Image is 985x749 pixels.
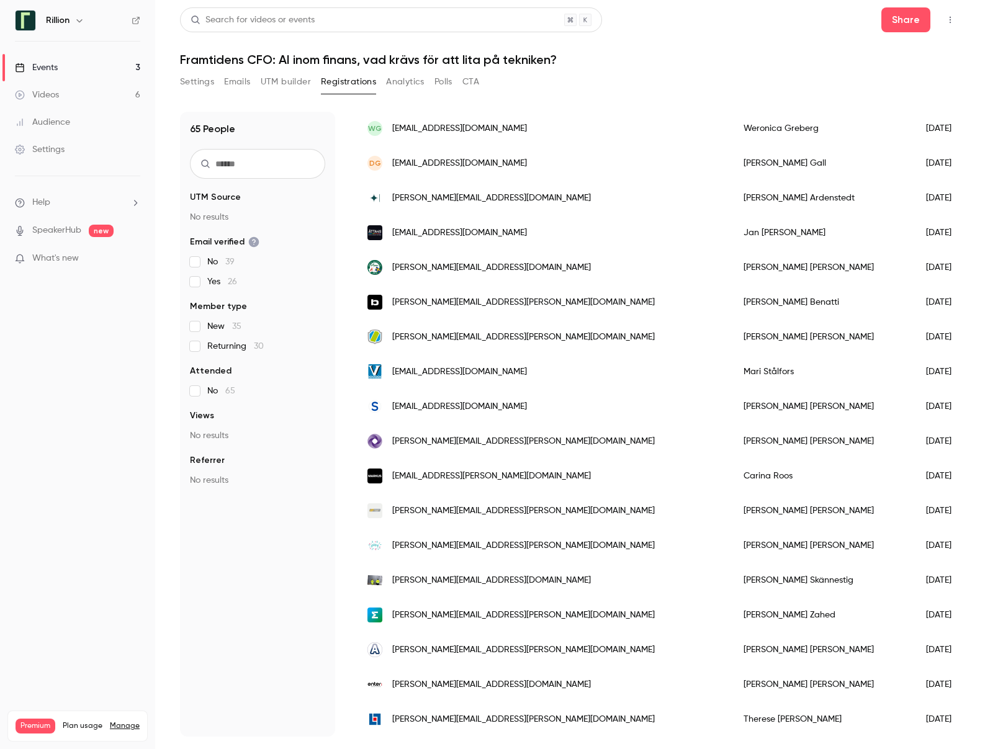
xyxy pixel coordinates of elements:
[16,719,55,733] span: Premium
[392,366,527,379] span: [EMAIL_ADDRESS][DOMAIN_NAME]
[190,211,325,223] p: No results
[392,192,591,205] span: [PERSON_NAME][EMAIL_ADDRESS][DOMAIN_NAME]
[190,191,241,204] span: UTM Source
[392,505,655,518] span: [PERSON_NAME][EMAIL_ADDRESS][PERSON_NAME][DOMAIN_NAME]
[367,434,382,449] img: se.gt.com
[731,285,914,320] div: [PERSON_NAME] Benatti
[367,225,382,240] img: atta45.se
[914,111,977,146] div: [DATE]
[462,72,479,92] button: CTA
[367,677,382,692] img: entergislaved.se
[207,340,264,352] span: Returning
[190,429,325,442] p: No results
[190,365,232,377] span: Attended
[881,7,930,32] button: Share
[914,146,977,181] div: [DATE]
[392,226,527,240] span: [EMAIL_ADDRESS][DOMAIN_NAME]
[434,72,452,92] button: Polls
[392,470,591,483] span: [EMAIL_ADDRESS][PERSON_NAME][DOMAIN_NAME]
[731,667,914,702] div: [PERSON_NAME] [PERSON_NAME]
[731,598,914,632] div: [PERSON_NAME] Zahed
[89,225,114,237] span: new
[367,330,382,344] img: tribotec.se
[914,632,977,667] div: [DATE]
[367,399,382,414] img: simplexbemanning.se
[191,14,315,27] div: Search for videos or events
[190,454,225,467] span: Referrer
[914,181,977,215] div: [DATE]
[914,215,977,250] div: [DATE]
[190,410,214,422] span: Views
[32,224,81,237] a: SpeakerHub
[369,158,381,169] span: DG
[225,258,235,266] span: 39
[15,196,140,209] li: help-dropdown-opener
[207,385,235,397] span: No
[180,72,214,92] button: Settings
[207,256,235,268] span: No
[914,389,977,424] div: [DATE]
[225,387,235,395] span: 65
[367,191,382,205] img: luminarventures.com
[224,72,250,92] button: Emails
[914,667,977,702] div: [DATE]
[15,89,59,101] div: Videos
[392,609,655,622] span: [PERSON_NAME][EMAIL_ADDRESS][PERSON_NAME][DOMAIN_NAME]
[228,277,237,286] span: 26
[914,598,977,632] div: [DATE]
[15,116,70,128] div: Audience
[367,260,382,275] img: ernstsexpress.se
[731,215,914,250] div: Jan [PERSON_NAME]
[392,713,655,726] span: [PERSON_NAME][EMAIL_ADDRESS][PERSON_NAME][DOMAIN_NAME]
[368,123,382,134] span: WG
[367,469,382,483] img: markus.se
[125,253,140,264] iframe: Noticeable Trigger
[367,538,382,553] img: pley.com
[207,276,237,288] span: Yes
[914,528,977,563] div: [DATE]
[261,72,311,92] button: UTM builder
[731,493,914,528] div: [PERSON_NAME] [PERSON_NAME]
[731,563,914,598] div: [PERSON_NAME] Skännestig
[914,493,977,528] div: [DATE]
[731,632,914,667] div: [PERSON_NAME] [PERSON_NAME]
[392,296,655,309] span: [PERSON_NAME][EMAIL_ADDRESS][PERSON_NAME][DOMAIN_NAME]
[190,191,325,487] section: facet-groups
[731,181,914,215] div: [PERSON_NAME] Ardenstedt
[392,574,591,587] span: [PERSON_NAME][EMAIL_ADDRESS][DOMAIN_NAME]
[15,143,65,156] div: Settings
[914,459,977,493] div: [DATE]
[367,608,382,622] img: summaequity.com
[731,250,914,285] div: [PERSON_NAME] [PERSON_NAME]
[392,435,655,448] span: [PERSON_NAME][EMAIL_ADDRESS][PERSON_NAME][DOMAIN_NAME]
[392,157,527,170] span: [EMAIL_ADDRESS][DOMAIN_NAME]
[914,702,977,737] div: [DATE]
[63,721,102,731] span: Plan usage
[392,331,655,344] span: [PERSON_NAME][EMAIL_ADDRESS][PERSON_NAME][DOMAIN_NAME]
[367,712,382,727] img: lansforsakringar.se
[367,503,382,518] img: nordiskaplast.se
[914,250,977,285] div: [DATE]
[367,573,382,588] img: actmb.se
[731,702,914,737] div: Therese [PERSON_NAME]
[254,342,264,351] span: 30
[392,678,591,691] span: [PERSON_NAME][EMAIL_ADDRESS][DOMAIN_NAME]
[232,322,241,331] span: 35
[110,721,140,731] a: Manage
[367,295,382,310] img: bimobject.com
[367,364,382,379] img: vanerhamn.se
[190,236,259,248] span: Email verified
[731,528,914,563] div: [PERSON_NAME] [PERSON_NAME]
[914,563,977,598] div: [DATE]
[190,122,235,137] h1: 65 People
[392,122,527,135] span: [EMAIL_ADDRESS][DOMAIN_NAME]
[914,285,977,320] div: [DATE]
[914,424,977,459] div: [DATE]
[367,642,382,657] img: atteviks.se
[731,424,914,459] div: [PERSON_NAME] [PERSON_NAME]
[731,111,914,146] div: Weronica Greberg
[190,474,325,487] p: No results
[321,72,376,92] button: Registrations
[190,300,247,313] span: Member type
[392,539,655,552] span: [PERSON_NAME][EMAIL_ADDRESS][PERSON_NAME][DOMAIN_NAME]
